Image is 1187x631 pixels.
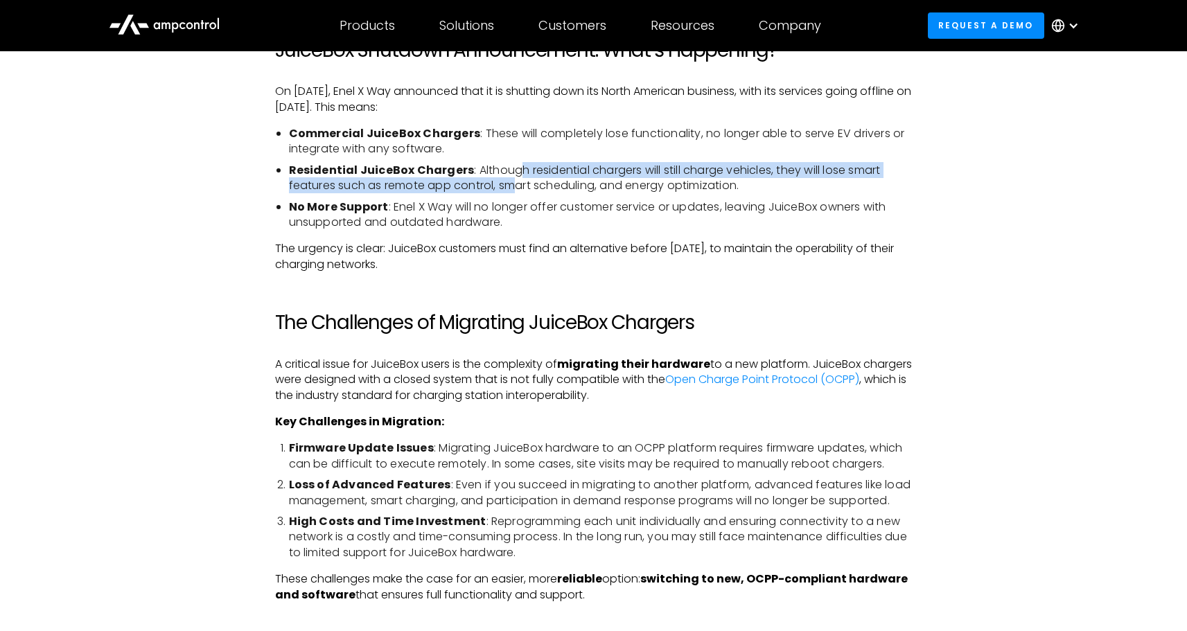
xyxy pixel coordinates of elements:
h2: The Challenges of Migrating JuiceBox Chargers [275,311,913,335]
strong: Firmware Update Issues [289,440,434,456]
div: Company [759,18,821,33]
strong: Residential JuiceBox Chargers [289,162,475,178]
li: : Even if you succeed in migrating to another platform, advanced features like load management, s... [289,477,913,508]
p: The urgency is clear: JuiceBox customers must find an alternative before [DATE], to maintain the ... [275,241,913,272]
a: Request a demo [928,12,1044,38]
strong: No More Support [289,199,389,215]
div: Products [340,18,395,33]
div: Resources [651,18,714,33]
a: Open Charge Point Protocol (OCPP) [665,371,859,387]
strong: Loss of Advanced Features [289,477,451,492]
strong: reliable [557,571,602,587]
p: A critical issue for JuiceBox users is the complexity of to a new platform. JuiceBox chargers wer... [275,357,913,403]
div: Solutions [439,18,494,33]
p: On [DATE], Enel X Way announced that it is shutting down its North American business, with its se... [275,84,913,115]
strong: High Costs and Time Investment [289,513,486,529]
li: : Enel X Way will no longer offer customer service or updates, leaving JuiceBox owners with unsup... [289,199,913,231]
li: : Although residential chargers will still charge vehicles, they will lose smart features such as... [289,163,913,194]
li: : Migrating JuiceBox hardware to an OCPP platform requires firmware updates, which can be difficu... [289,441,913,472]
h2: JuiceBox Shutdown Announcement: What’s Happening? [275,39,913,62]
p: These challenges make the case for an easier, more option: that ensures full functionality and su... [275,571,913,603]
li: : These will completely lose functionality, no longer able to serve EV drivers or integrate with ... [289,126,913,157]
strong: Key Challenges in Migration: [275,414,444,429]
li: : Reprogramming each unit individually and ensuring connectivity to a new network is a costly and... [289,514,913,560]
div: Customers [538,18,606,33]
strong: Commercial JuiceBox Chargers [289,125,481,141]
strong: migrating their hardware [557,356,710,372]
strong: switching to new, OCPP-compliant hardware and software [275,571,908,602]
p: ‍ [275,614,913,629]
